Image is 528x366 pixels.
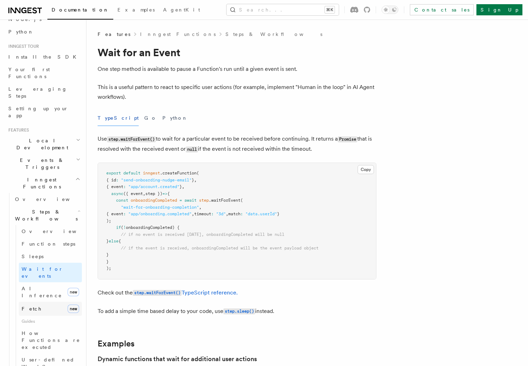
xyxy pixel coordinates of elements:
[98,354,257,364] a: Dynamic functions that wait for additional user actions
[98,31,130,38] span: Features
[68,305,79,313] span: new
[240,198,243,203] span: (
[22,266,63,279] span: Wait for events
[8,54,81,60] span: Install the SDK
[216,211,226,216] span: "3d"
[98,306,376,316] p: To add a simple time based delay to your code, use instead.
[225,31,322,38] a: Steps & Workflows
[22,330,80,350] span: How Functions are executed
[12,193,82,206] a: Overview
[52,7,109,13] span: Documentation
[19,282,82,302] a: AI Inferencenew
[116,225,121,230] span: if
[382,6,398,14] button: Toggle dark mode
[123,211,126,216] span: :
[6,51,82,63] a: Install the SDK
[6,63,82,83] a: Your first Functions
[182,184,184,189] span: ,
[184,198,197,203] span: await
[186,147,198,152] code: null
[211,211,214,216] span: :
[192,178,194,182] span: }
[8,86,67,99] span: Leveraging Steps
[106,252,109,257] span: }
[133,290,182,296] code: step.waitForEvent()
[209,198,240,203] span: .waitForEvent
[106,171,121,175] span: export
[19,250,82,263] a: Sleeps
[145,191,162,196] span: step })
[15,196,87,202] span: Overview
[358,165,374,174] button: Copy
[140,31,216,38] a: Inngest Functions
[223,308,255,314] a: step.sleep()
[106,211,123,216] span: { event
[19,327,82,353] a: How Functions are executed
[160,171,197,175] span: .createFunction
[98,64,376,74] p: One step method is available to pause a Function's run until a given event is sent.
[113,2,159,19] a: Examples
[240,211,243,216] span: :
[68,288,79,296] span: new
[6,83,82,102] a: Leveraging Steps
[19,263,82,282] a: Wait for events
[107,136,156,142] code: step.waitForEvent()
[123,225,126,230] span: !
[6,44,39,49] span: Inngest tour
[167,191,170,196] span: {
[128,184,179,189] span: "app/account.created"
[123,191,143,196] span: ({ event
[106,178,116,182] span: { id
[8,67,50,79] span: Your first Functions
[22,241,75,247] span: Function steps
[338,136,357,142] code: Promise
[6,134,82,154] button: Local Development
[98,82,376,102] p: This is a useful pattern to react to specific user actions (for example, implement "Human in the ...
[133,289,238,296] a: step.waitForEvent()TypeScript reference.
[197,171,199,175] span: (
[47,2,113,20] a: Documentation
[98,134,376,154] p: Use to wait for a particular event to be received before continuing. It returns a that is resolve...
[223,308,255,314] code: step.sleep()
[116,198,128,203] span: const
[98,46,376,59] h1: Wait for an Event
[6,173,82,193] button: Inngest Functions
[121,178,192,182] span: "send-onboarding-nudge-email"
[194,178,197,182] span: ,
[19,316,82,327] span: Guides
[8,106,68,118] span: Setting up your app
[192,211,194,216] span: ,
[12,206,82,225] button: Steps & Workflows
[8,29,34,35] span: Python
[143,171,160,175] span: inngest
[159,2,204,19] a: AgentKit
[128,211,192,216] span: "app/onboarding.completed"
[22,286,62,298] span: AI Inference
[6,127,29,133] span: Features
[109,239,118,244] span: else
[22,306,42,312] span: Fetch
[325,6,335,13] kbd: ⌘K
[121,225,123,230] span: (
[117,7,155,13] span: Examples
[6,137,76,151] span: Local Development
[199,198,209,203] span: step
[19,238,82,250] a: Function steps
[98,339,135,349] a: Examples
[19,225,82,238] a: Overview
[194,211,211,216] span: timeout
[277,211,280,216] span: }
[227,4,339,15] button: Search...⌘K
[123,184,126,189] span: :
[106,259,109,264] span: }
[98,110,139,126] button: TypeScript
[245,211,277,216] span: "data.userId"
[123,171,140,175] span: default
[121,246,319,251] span: // if the event is received, onboardingCompleted will be the event payload object
[144,110,157,126] button: Go
[116,178,118,182] span: :
[12,208,78,222] span: Steps & Workflows
[126,225,179,230] span: onboardingCompleted) {
[121,232,284,237] span: // if no event is received [DATE], onboardingCompleted will be null
[111,191,123,196] span: async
